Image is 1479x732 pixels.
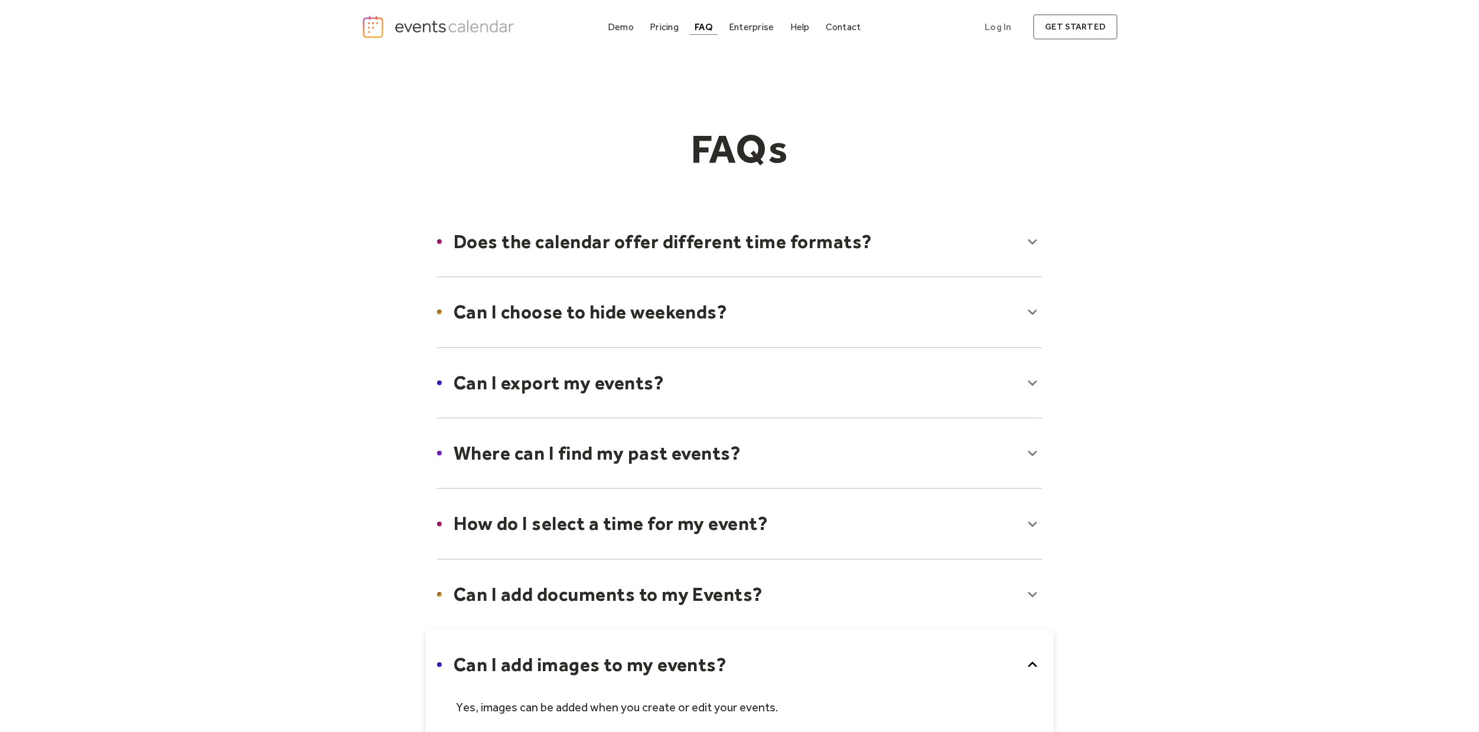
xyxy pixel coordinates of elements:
div: Pricing [650,24,679,30]
div: FAQ [695,24,713,30]
a: Log In [973,14,1023,40]
a: Demo [603,19,638,35]
a: get started [1033,14,1118,40]
a: home [361,15,517,39]
div: Help [790,24,810,30]
div: Contact [826,24,861,30]
a: Pricing [645,19,683,35]
a: FAQ [690,19,718,35]
div: Demo [608,24,634,30]
h1: FAQs [513,125,966,173]
div: Enterprise [729,24,774,30]
a: Help [786,19,815,35]
a: Contact [821,19,866,35]
a: Enterprise [724,19,778,35]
